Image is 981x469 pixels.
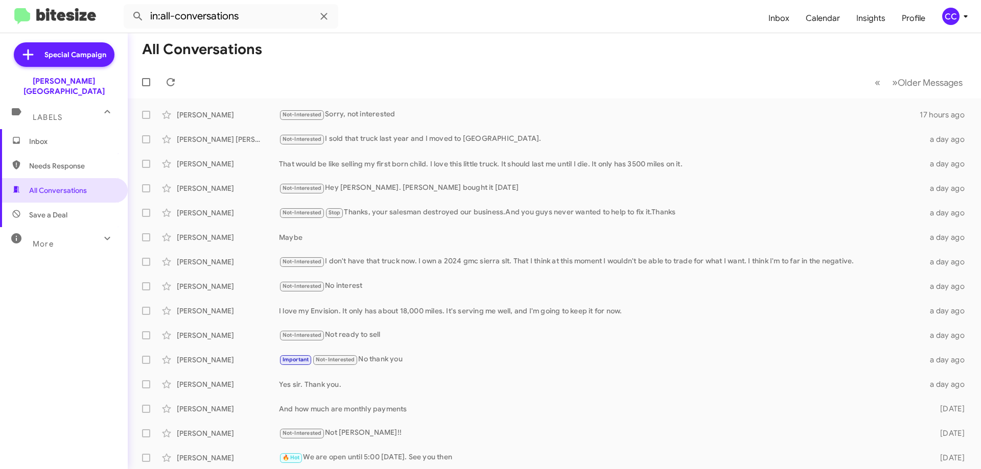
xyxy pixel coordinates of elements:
span: Not-Interested [316,356,355,363]
div: [PERSON_NAME] [177,306,279,316]
div: a day ago [924,330,973,340]
div: [DATE] [924,404,973,414]
input: Search [124,4,338,29]
div: [PERSON_NAME] [177,257,279,267]
div: Maybe [279,232,924,242]
div: a day ago [924,159,973,169]
span: Not-Interested [283,283,322,289]
span: » [892,76,898,89]
div: a day ago [924,232,973,242]
button: Next [886,72,969,93]
button: CC [933,8,970,25]
div: Thanks, your salesman destroyed our business.And you guys never wanted to help to fix it.Thanks [279,207,924,218]
div: a day ago [924,183,973,193]
a: Special Campaign [14,42,114,67]
div: a day ago [924,379,973,389]
div: [PERSON_NAME] [177,159,279,169]
span: Not-Interested [283,185,322,191]
span: Needs Response [29,161,116,171]
div: [PERSON_NAME] [177,379,279,389]
span: Not-Interested [283,430,322,436]
div: We are open until 5:00 [DATE]. See you then [279,452,924,463]
div: [PERSON_NAME] [177,183,279,193]
span: 🔥 Hot [283,454,300,461]
div: CC [942,8,960,25]
span: Not-Interested [283,332,322,338]
a: Inbox [760,4,798,33]
div: [PERSON_NAME] [177,281,279,291]
span: « [875,76,880,89]
a: Insights [848,4,894,33]
div: [PERSON_NAME] [177,330,279,340]
span: Not-Interested [283,136,322,142]
div: [PERSON_NAME] [177,428,279,438]
div: I love my Envision. It only has about 18,000 miles. It's serving me well, and I'm going to keep i... [279,306,924,316]
span: Important [283,356,309,363]
div: I sold that truck last year and I moved to [GEOGRAPHIC_DATA]. [279,133,924,145]
div: a day ago [924,281,973,291]
button: Previous [869,72,886,93]
div: Hey [PERSON_NAME]. [PERSON_NAME] bought it [DATE] [279,182,924,194]
div: Not ready to sell [279,329,924,341]
span: Save a Deal [29,210,67,220]
div: Sorry, not interested [279,109,920,120]
div: [PERSON_NAME] [PERSON_NAME] [177,134,279,144]
div: [PERSON_NAME] [177,404,279,414]
div: [DATE] [924,428,973,438]
span: Labels [33,113,62,122]
span: Inbox [29,136,116,146]
div: [DATE] [924,453,973,463]
nav: Page navigation example [869,72,969,93]
div: [PERSON_NAME] [177,110,279,120]
div: [PERSON_NAME] [177,232,279,242]
div: a day ago [924,257,973,267]
span: Older Messages [898,77,963,88]
span: Special Campaign [44,50,106,60]
div: a day ago [924,208,973,218]
a: Calendar [798,4,848,33]
div: a day ago [924,355,973,365]
div: No interest [279,280,924,292]
span: Not-Interested [283,209,322,216]
div: No thank you [279,354,924,365]
span: All Conversations [29,185,87,195]
div: Not [PERSON_NAME]!! [279,427,924,439]
span: Not-Interested [283,258,322,265]
span: Stop [329,209,341,216]
div: a day ago [924,134,973,144]
div: a day ago [924,306,973,316]
div: I don't have that truck now. I own a 2024 gmc sierra slt. That I think at this moment I wouldn't ... [279,256,924,267]
div: [PERSON_NAME] [177,208,279,218]
h1: All Conversations [142,41,262,58]
span: Not-Interested [283,111,322,118]
div: [PERSON_NAME] [177,355,279,365]
div: Yes sir. Thank you. [279,379,924,389]
div: That would be like selling my first born child. I love this little truck. It should last me until... [279,159,924,169]
a: Profile [894,4,933,33]
div: And how much are monthly payments [279,404,924,414]
div: [PERSON_NAME] [177,453,279,463]
div: 17 hours ago [920,110,973,120]
span: More [33,239,54,249]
